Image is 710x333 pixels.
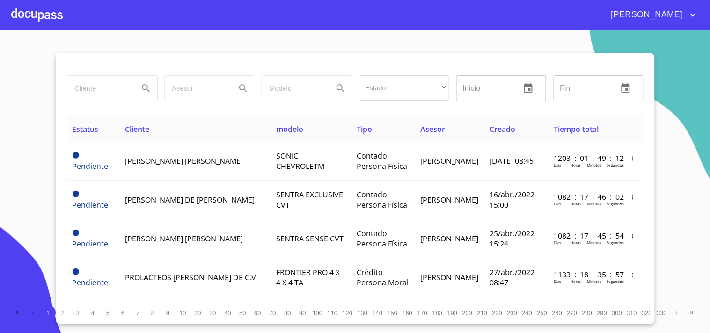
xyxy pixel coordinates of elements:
span: 4 [91,310,95,317]
button: 6 [116,305,131,320]
span: Pendiente [73,239,109,249]
p: Segundos [607,279,624,284]
button: account of current user [604,7,699,22]
input: search [262,76,326,101]
button: 290 [595,305,610,320]
span: SENTRA SENSE CVT [276,233,344,244]
span: Creado [490,124,515,134]
span: [PERSON_NAME] [PERSON_NAME] [125,233,243,244]
span: Pendiente [73,277,109,288]
button: 220 [490,305,505,320]
p: 1082 : 17 : 45 : 54 [554,231,617,241]
button: 230 [505,305,520,320]
span: 220 [492,310,502,317]
p: 1203 : 01 : 49 : 12 [554,153,617,163]
span: 150 [388,310,397,317]
p: 1133 : 18 : 35 : 57 [554,269,617,280]
p: Dias [554,240,561,245]
span: [PERSON_NAME] [420,233,478,244]
p: Horas [571,279,581,284]
span: Tiempo total [554,124,599,134]
span: 40 [224,310,231,317]
button: 330 [655,305,670,320]
button: 260 [550,305,565,320]
span: 1 [46,310,50,317]
span: 210 [477,310,487,317]
span: modelo [276,124,303,134]
button: 30 [205,305,220,320]
span: 290 [597,310,607,317]
button: Search [135,77,157,100]
button: 180 [430,305,445,320]
span: Crédito Persona Moral [357,267,409,288]
button: 140 [370,305,385,320]
p: Minutos [587,279,601,284]
button: 90 [295,305,310,320]
p: Dias [554,279,561,284]
button: Search [329,77,352,100]
span: 300 [612,310,622,317]
p: Segundos [607,201,624,206]
button: 60 [250,305,265,320]
div: ​ [359,75,449,101]
span: 280 [582,310,592,317]
span: [PERSON_NAME] [420,272,478,282]
span: Pendiente [73,161,109,171]
span: 100 [313,310,322,317]
span: [PERSON_NAME] [420,195,478,205]
span: Cliente [125,124,149,134]
span: 60 [254,310,261,317]
button: 210 [475,305,490,320]
span: SONIC CHEVROLETM [276,151,324,171]
p: Dias [554,162,561,167]
button: 170 [415,305,430,320]
button: 110 [325,305,340,320]
button: 2 [56,305,71,320]
span: 320 [642,310,652,317]
button: 80 [280,305,295,320]
span: 10 [179,310,186,317]
p: Segundos [607,240,624,245]
button: 270 [565,305,580,320]
button: 7 [131,305,146,320]
button: 320 [640,305,655,320]
span: 7 [136,310,139,317]
span: PROLACTEOS [PERSON_NAME] DE C.V [125,272,256,282]
span: 230 [507,310,517,317]
span: Contado Persona Física [357,189,407,210]
span: Pendiente [73,191,79,197]
input: search [67,76,131,101]
span: Tipo [357,124,372,134]
button: 20 [190,305,205,320]
span: 6 [121,310,124,317]
span: 20 [194,310,201,317]
button: 250 [535,305,550,320]
button: 4 [86,305,101,320]
span: Pendiente [73,152,79,159]
span: Pendiente [73,200,109,210]
p: Segundos [607,162,624,167]
span: 120 [343,310,352,317]
span: 310 [627,310,637,317]
span: 16/abr./2022 15:00 [490,189,534,210]
span: Estatus [73,124,99,134]
span: [PERSON_NAME] [420,156,478,166]
button: 200 [460,305,475,320]
button: 10 [176,305,190,320]
button: 9 [161,305,176,320]
span: 240 [522,310,532,317]
button: 70 [265,305,280,320]
span: 70 [269,310,276,317]
button: 1 [41,305,56,320]
button: 5 [101,305,116,320]
button: 120 [340,305,355,320]
span: 3 [76,310,80,317]
p: Dias [554,201,561,206]
span: SENTRA EXCLUSIVE CVT [276,189,343,210]
span: 8 [151,310,154,317]
span: Asesor [420,124,445,134]
span: 330 [657,310,667,317]
button: 300 [610,305,625,320]
p: Minutos [587,162,601,167]
input: search [165,76,228,101]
